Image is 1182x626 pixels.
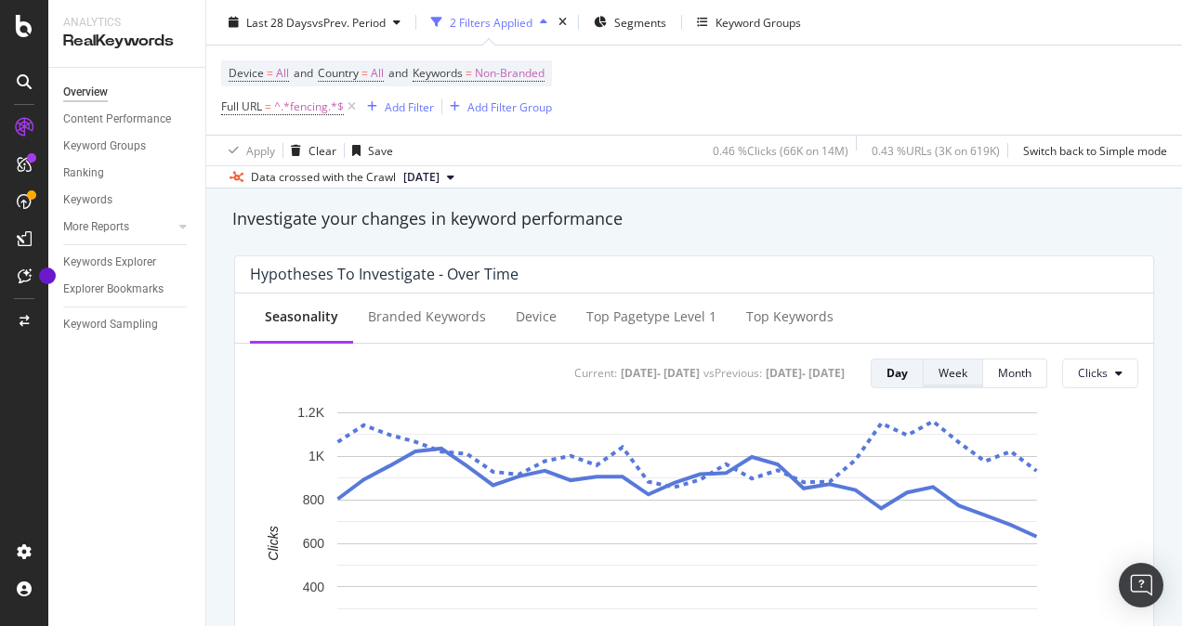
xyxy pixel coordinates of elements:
[303,536,325,551] text: 600
[276,60,289,86] span: All
[303,492,325,507] text: 800
[939,365,967,381] div: Week
[251,169,396,186] div: Data crossed with the Crawl
[63,280,164,299] div: Explorer Bookmarks
[424,7,555,37] button: 2 Filters Applied
[63,110,192,129] a: Content Performance
[63,315,192,334] a: Keyword Sampling
[267,65,273,81] span: =
[516,307,557,326] div: Device
[266,526,281,560] text: Clicks
[232,207,1156,231] div: Investigate your changes in keyword performance
[294,65,313,81] span: and
[998,365,1031,381] div: Month
[703,365,762,381] div: vs Previous :
[886,365,908,381] div: Day
[450,14,532,30] div: 2 Filters Applied
[746,307,834,326] div: Top Keywords
[1078,365,1108,381] span: Clicks
[716,14,801,30] div: Keyword Groups
[63,217,129,237] div: More Reports
[63,83,192,102] a: Overview
[221,136,275,165] button: Apply
[297,405,324,420] text: 1.2K
[63,280,192,299] a: Explorer Bookmarks
[396,166,462,189] button: [DATE]
[983,359,1047,388] button: Month
[265,98,271,114] span: =
[246,14,312,30] span: Last 28 Days
[1062,359,1138,388] button: Clicks
[574,365,617,381] div: Current:
[221,98,262,114] span: Full URL
[368,307,486,326] div: Branded Keywords
[63,137,146,156] div: Keyword Groups
[246,142,275,158] div: Apply
[229,65,264,81] span: Device
[274,94,344,120] span: ^.*fencing.*$
[371,60,384,86] span: All
[63,110,171,129] div: Content Performance
[345,136,393,165] button: Save
[1016,136,1167,165] button: Switch back to Simple mode
[309,142,336,158] div: Clear
[466,65,472,81] span: =
[442,96,552,118] button: Add Filter Group
[360,96,434,118] button: Add Filter
[63,15,190,31] div: Analytics
[63,163,192,183] a: Ranking
[63,163,104,183] div: Ranking
[318,65,359,81] span: Country
[63,217,174,237] a: More Reports
[63,137,192,156] a: Keyword Groups
[713,142,848,158] div: 0.46 % Clicks ( 66K on 14M )
[63,315,158,334] div: Keyword Sampling
[872,142,1000,158] div: 0.43 % URLs ( 3K on 619K )
[586,7,674,37] button: Segments
[924,359,983,388] button: Week
[303,579,325,593] text: 400
[63,253,192,272] a: Keywords Explorer
[385,98,434,114] div: Add Filter
[309,449,325,463] text: 1K
[586,307,716,326] div: Top pagetype Level 1
[413,65,463,81] span: Keywords
[361,65,368,81] span: =
[221,7,408,37] button: Last 28 DaysvsPrev. Period
[1119,563,1163,607] div: Open Intercom Messenger
[63,190,112,210] div: Keywords
[39,267,56,284] div: Tooltip anchor
[475,60,545,86] span: Non-Branded
[403,169,440,186] span: 2025 Aug. 9th
[689,7,808,37] button: Keyword Groups
[312,14,386,30] span: vs Prev. Period
[63,31,190,52] div: RealKeywords
[63,83,108,102] div: Overview
[467,98,552,114] div: Add Filter Group
[614,14,666,30] span: Segments
[250,265,519,283] div: Hypotheses to Investigate - Over Time
[555,13,571,32] div: times
[63,190,192,210] a: Keywords
[265,307,338,326] div: Seasonality
[621,365,700,381] div: [DATE] - [DATE]
[63,253,156,272] div: Keywords Explorer
[871,359,924,388] button: Day
[766,365,845,381] div: [DATE] - [DATE]
[368,142,393,158] div: Save
[283,136,336,165] button: Clear
[388,65,408,81] span: and
[1023,142,1167,158] div: Switch back to Simple mode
